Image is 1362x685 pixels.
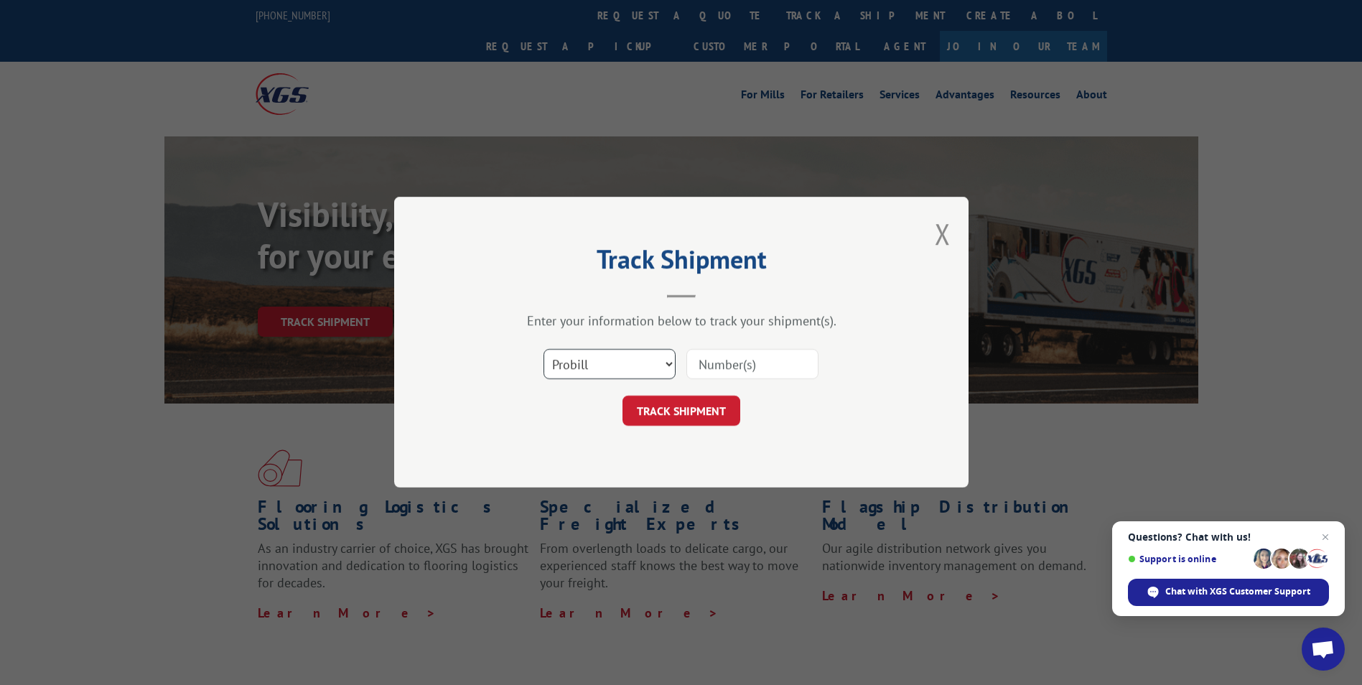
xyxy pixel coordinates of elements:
div: Enter your information below to track your shipment(s). [466,313,897,330]
h2: Track Shipment [466,249,897,276]
div: Open chat [1302,628,1345,671]
button: TRACK SHIPMENT [622,396,740,427]
span: Close chat [1317,528,1334,546]
span: Questions? Chat with us! [1128,531,1329,543]
span: Support is online [1128,554,1249,564]
div: Chat with XGS Customer Support [1128,579,1329,606]
span: Chat with XGS Customer Support [1165,585,1310,598]
button: Close modal [935,215,951,253]
input: Number(s) [686,350,818,380]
